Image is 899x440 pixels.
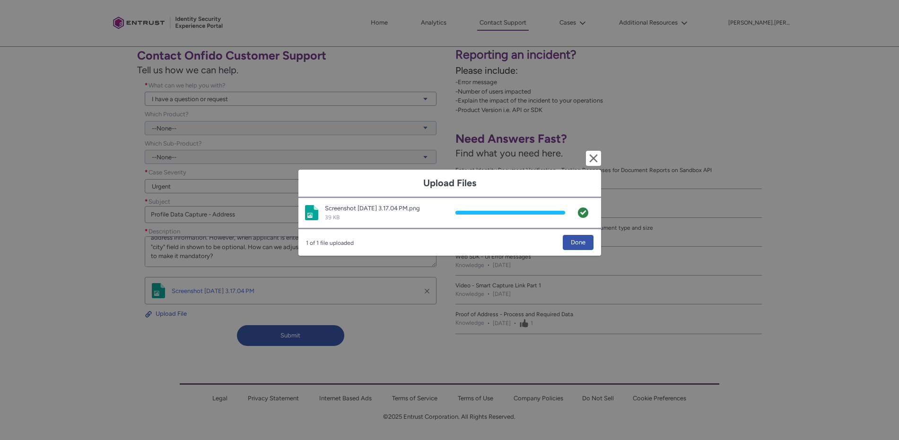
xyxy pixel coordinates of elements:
span: Done [571,235,585,250]
span: KB [333,214,340,221]
div: Screenshot [DATE] 3.17.04 PM.png [325,204,450,213]
span: 39 [325,214,332,221]
button: Done [563,235,594,250]
button: Cancel and close [586,151,601,166]
h1: Upload Files [306,177,594,189]
span: 1 of 1 file uploaded [306,235,354,247]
